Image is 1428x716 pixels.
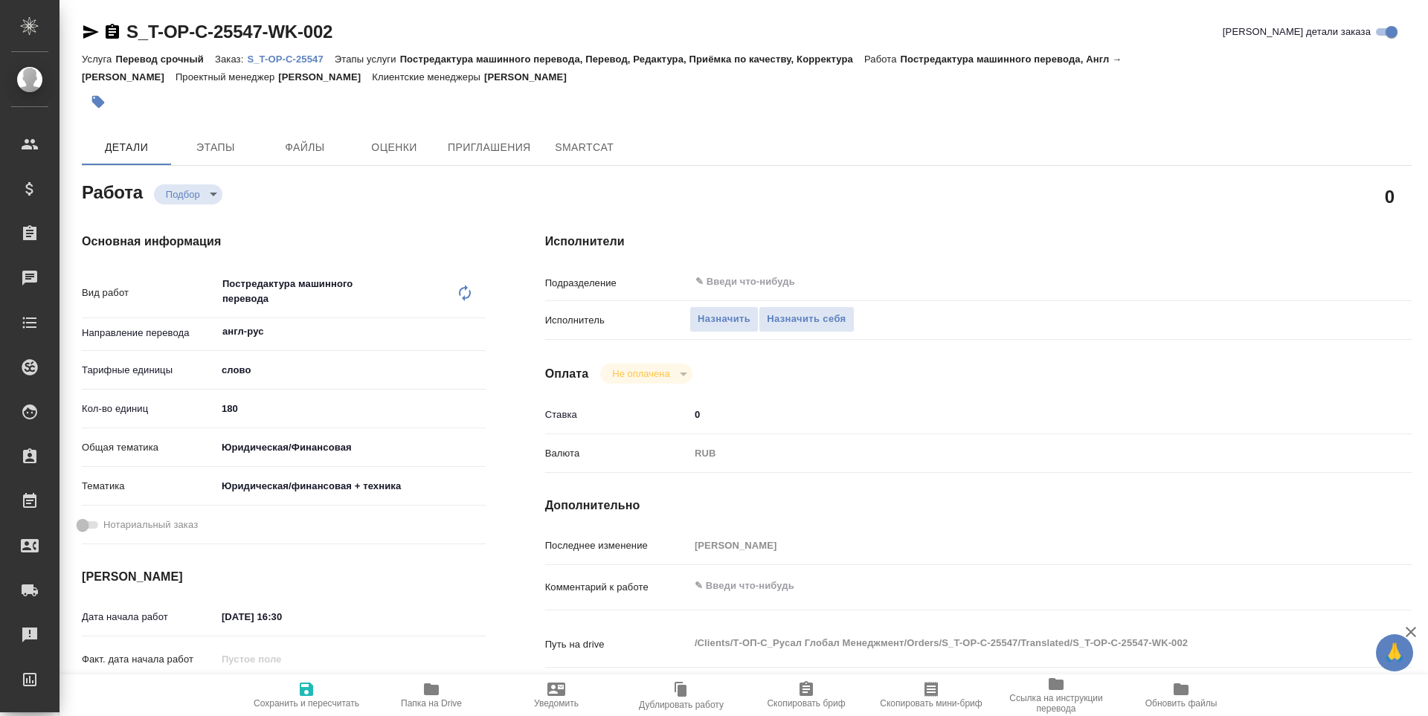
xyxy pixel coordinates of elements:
[103,517,198,532] span: Нотариальный заказ
[216,474,486,499] div: Юридическая/финансовая + техника
[180,138,251,157] span: Этапы
[82,363,216,378] p: Тарифные единицы
[1003,693,1110,714] span: Ссылка на инструкции перевода
[82,479,216,494] p: Тематика
[1119,674,1244,716] button: Обновить файлы
[759,306,854,332] button: Назначить себя
[1376,634,1413,671] button: 🙏
[82,652,216,667] p: Факт. дата начала работ
[1385,184,1395,209] h2: 0
[619,674,744,716] button: Дублировать работу
[534,698,579,709] span: Уведомить
[401,698,462,709] span: Папка на Drive
[82,401,216,416] p: Кол-во единиц
[82,568,486,586] h4: [PERSON_NAME]
[545,233,1412,251] h4: Исполнители
[994,674,1119,716] button: Ссылка на инструкции перевода
[91,138,162,157] span: Детали
[82,54,115,65] p: Услуга
[369,674,494,716] button: Папка на Drive
[247,52,334,65] a: S_T-OP-C-25547
[545,313,689,328] p: Исполнитель
[216,398,486,419] input: ✎ Введи что-нибудь
[484,71,578,83] p: [PERSON_NAME]
[82,326,216,341] p: Направление перевода
[154,184,222,204] div: Подбор
[247,54,334,65] p: S_T-OP-C-25547
[335,54,400,65] p: Этапы услуги
[176,71,278,83] p: Проектный менеджер
[767,698,845,709] span: Скопировать бриф
[216,435,486,460] div: Юридическая/Финансовая
[689,441,1339,466] div: RUB
[216,648,347,670] input: Пустое поле
[448,138,531,157] span: Приглашения
[82,610,216,625] p: Дата начала работ
[689,306,759,332] button: Назначить
[115,54,215,65] p: Перевод срочный
[689,404,1339,425] input: ✎ Введи что-нибудь
[694,273,1285,291] input: ✎ Введи что-нибудь
[254,698,359,709] span: Сохранить и пересчитать
[744,674,869,716] button: Скопировать бриф
[1223,25,1371,39] span: [PERSON_NAME] детали заказа
[549,138,620,157] span: SmartCat
[1331,280,1334,283] button: Open
[545,446,689,461] p: Валюта
[216,358,486,383] div: слово
[545,497,1412,515] h4: Дополнительно
[82,233,486,251] h4: Основная информация
[82,440,216,455] p: Общая тематика
[126,22,332,42] a: S_T-OP-C-25547-WK-002
[689,630,1339,656] textarea: /Clients/Т-ОП-С_Русал Глобал Менеджмент/Orders/S_T-OP-C-25547/Translated/S_T-OP-C-25547-WK-002
[608,367,674,380] button: Не оплачена
[161,188,205,201] button: Подбор
[358,138,430,157] span: Оценки
[545,538,689,553] p: Последнее изменение
[880,698,982,709] span: Скопировать мини-бриф
[864,54,901,65] p: Работа
[1145,698,1218,709] span: Обновить файлы
[698,311,750,328] span: Назначить
[767,311,846,328] span: Назначить себя
[372,71,484,83] p: Клиентские менеджеры
[400,54,864,65] p: Постредактура машинного перевода, Перевод, Редактура, Приёмка по качеству, Корректура
[278,71,372,83] p: [PERSON_NAME]
[639,700,724,710] span: Дублировать работу
[215,54,247,65] p: Заказ:
[103,23,121,41] button: Скопировать ссылку
[545,276,689,291] p: Подразделение
[689,535,1339,556] input: Пустое поле
[545,365,589,383] h4: Оплата
[82,178,143,204] h2: Работа
[477,330,480,333] button: Open
[269,138,341,157] span: Файлы
[82,286,216,300] p: Вид работ
[1382,637,1407,668] span: 🙏
[82,86,115,118] button: Добавить тэг
[494,674,619,716] button: Уведомить
[545,407,689,422] p: Ставка
[244,674,369,716] button: Сохранить и пересчитать
[545,580,689,595] p: Комментарий к работе
[82,23,100,41] button: Скопировать ссылку для ЯМессенджера
[869,674,994,716] button: Скопировать мини-бриф
[545,637,689,652] p: Путь на drive
[600,364,692,384] div: Подбор
[216,606,347,628] input: ✎ Введи что-нибудь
